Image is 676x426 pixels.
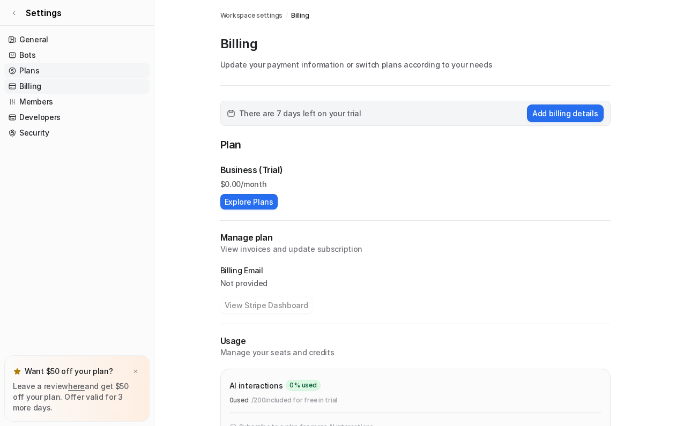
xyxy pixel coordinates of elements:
[13,367,21,376] img: star
[286,380,320,391] span: 0 % used
[4,125,150,140] a: Security
[220,137,611,155] p: Plan
[227,110,235,117] img: calender-icon.svg
[220,163,283,176] p: Business (Trial)
[220,278,611,289] p: Not provided
[229,380,283,391] p: AI interactions
[4,32,150,47] a: General
[4,94,150,109] a: Members
[4,63,150,78] a: Plans
[132,368,139,375] img: x
[286,11,288,20] span: /
[220,335,611,347] p: Usage
[4,79,150,94] a: Billing
[291,11,309,20] a: Billing
[25,366,113,377] p: Want $50 off your plan?
[220,297,313,313] button: View Stripe Dashboard
[239,108,361,119] span: There are 7 days left on your trial
[220,178,611,190] p: $ 0.00/month
[220,231,611,244] h2: Manage plan
[26,6,62,19] span: Settings
[220,35,611,53] p: Billing
[68,382,85,391] a: here
[220,11,283,20] a: Workspace settings
[251,395,337,405] p: / 200 included for free in trial
[220,194,278,210] button: Explore Plans
[4,110,150,125] a: Developers
[220,59,611,70] p: Update your payment information or switch plans according to your needs
[220,244,611,255] p: View invoices and update subscription
[13,381,141,413] p: Leave a review and get $50 off your plan. Offer valid for 3 more days.
[527,104,604,122] button: Add billing details
[4,48,150,63] a: Bots
[229,395,249,405] p: 0 used
[220,347,611,358] p: Manage your seats and credits
[220,265,611,276] p: Billing Email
